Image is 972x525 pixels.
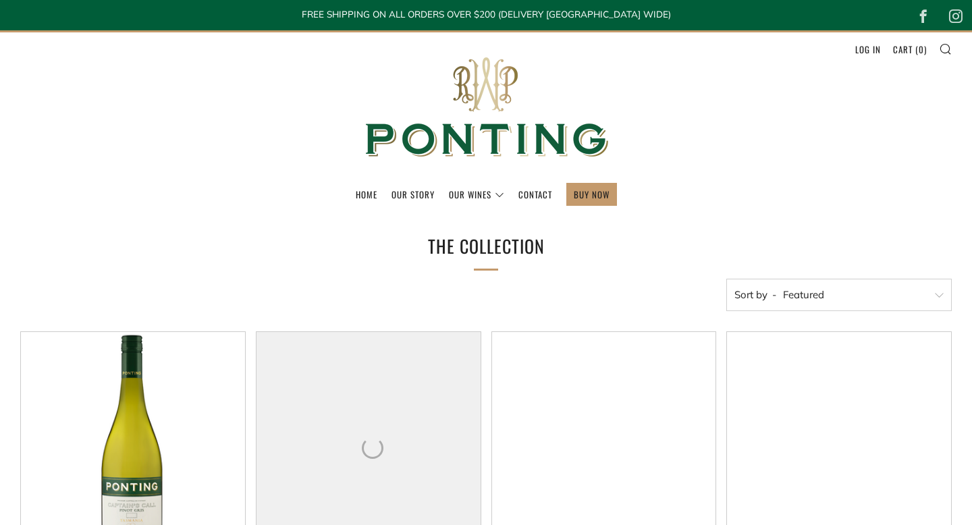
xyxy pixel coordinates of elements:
[855,38,881,60] a: Log in
[574,184,610,205] a: BUY NOW
[391,184,435,205] a: Our Story
[449,184,504,205] a: Our Wines
[351,32,621,183] img: Ponting Wines
[893,38,927,60] a: Cart (0)
[283,231,688,262] h1: The Collection
[356,184,377,205] a: Home
[518,184,552,205] a: Contact
[919,43,924,56] span: 0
